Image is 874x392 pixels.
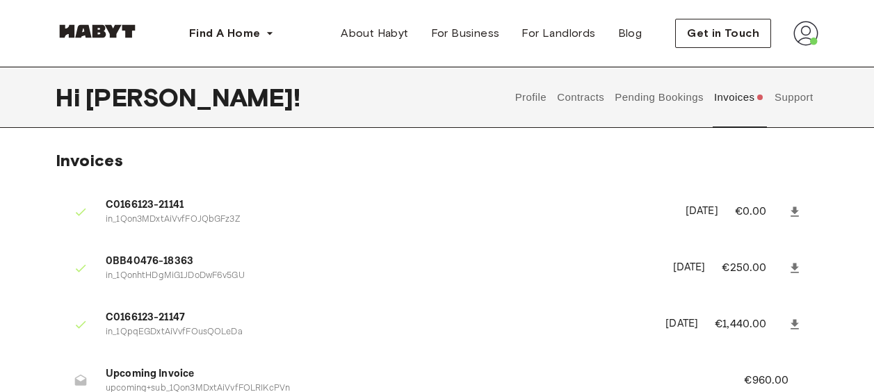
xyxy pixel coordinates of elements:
button: Get in Touch [675,19,771,48]
p: [DATE] [686,204,718,220]
span: Invoices [56,150,123,170]
span: About Habyt [341,25,408,42]
p: [DATE] [673,260,706,276]
span: For Business [431,25,500,42]
span: C0166123-21141 [106,197,669,213]
button: Pending Bookings [613,67,706,128]
button: Profile [513,67,549,128]
span: For Landlords [521,25,595,42]
img: avatar [793,21,818,46]
button: Find A Home [178,19,285,47]
span: Get in Touch [687,25,759,42]
p: €1,440.00 [715,316,785,333]
p: [DATE] [665,316,698,332]
button: Support [772,67,815,128]
div: user profile tabs [510,67,818,128]
p: in_1QonhtHDgMiG1JDoDwF6v5GU [106,270,656,283]
span: Hi [56,83,86,112]
span: Blog [618,25,642,42]
span: 0BB40476-18363 [106,254,656,270]
img: Habyt [56,24,139,38]
a: About Habyt [330,19,419,47]
span: [PERSON_NAME] ! [86,83,300,112]
p: in_1QpqEGDxtAiVvfFOusQOLeDa [106,326,649,339]
span: Upcoming Invoice [106,366,711,382]
p: €250.00 [722,260,785,277]
a: For Business [420,19,511,47]
span: C0166123-21147 [106,310,649,326]
a: Blog [607,19,654,47]
span: Find A Home [189,25,260,42]
p: €960.00 [744,373,807,389]
button: Contracts [556,67,606,128]
p: €0.00 [735,204,785,220]
button: Invoices [712,67,766,128]
p: in_1Qon3MDxtAiVvfFOJQbGFz3Z [106,213,669,227]
a: For Landlords [510,19,606,47]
